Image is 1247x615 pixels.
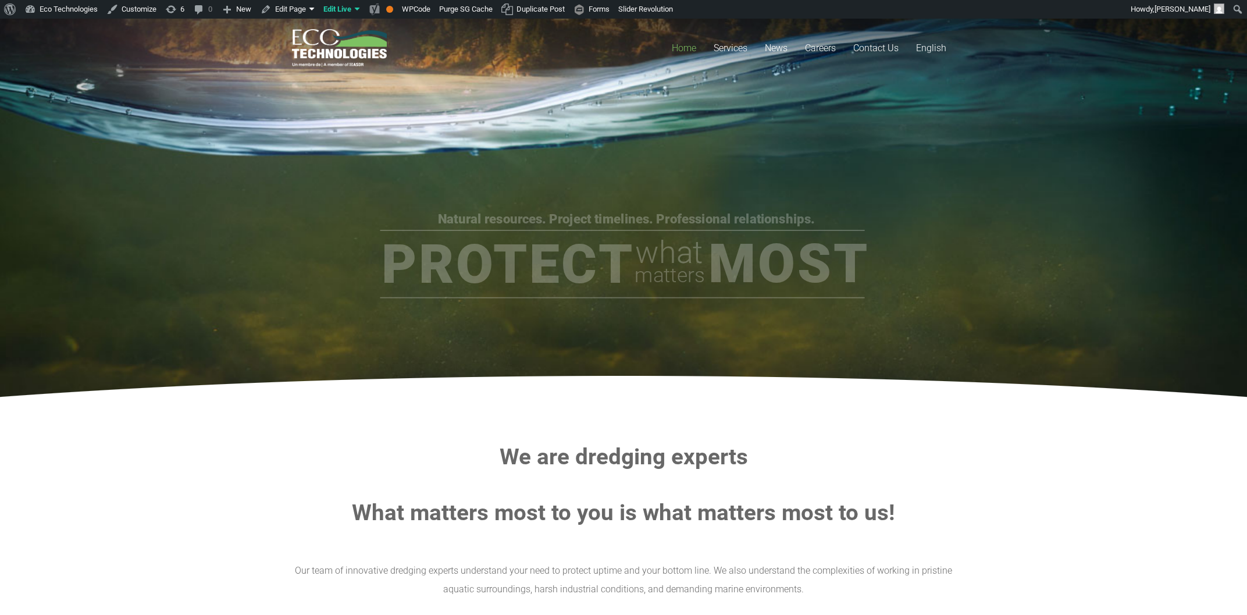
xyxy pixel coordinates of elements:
rs-layer: what [635,237,703,268]
a: English [907,19,955,77]
rs-layer: Most [708,237,870,291]
span: Home [672,42,696,54]
p: Our team of innovative dredging experts understand your need to protect uptime and your bottom li... [292,561,955,599]
rs-layer: matters [635,259,704,291]
a: Careers [796,19,845,77]
rs-layer: Natural resources. Project timelines. Professional relationships. [438,213,815,225]
div: OK [386,6,393,13]
span: [PERSON_NAME] [1155,5,1210,13]
rs-layer: Protect [382,237,635,291]
span: English [916,42,946,54]
a: logo_EcoTech_ASDR_RGB [292,29,387,67]
a: News [756,19,796,77]
span: Careers [805,42,836,54]
span: Services [714,42,747,54]
strong: We are dredging experts [500,443,748,470]
span: Slider Revolution [618,5,673,13]
a: Home [663,19,705,77]
span: Contact Us [853,42,899,54]
strong: What matters most to you is what matters most to us! [352,499,895,525]
a: Contact Us [845,19,907,77]
span: News [765,42,788,54]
